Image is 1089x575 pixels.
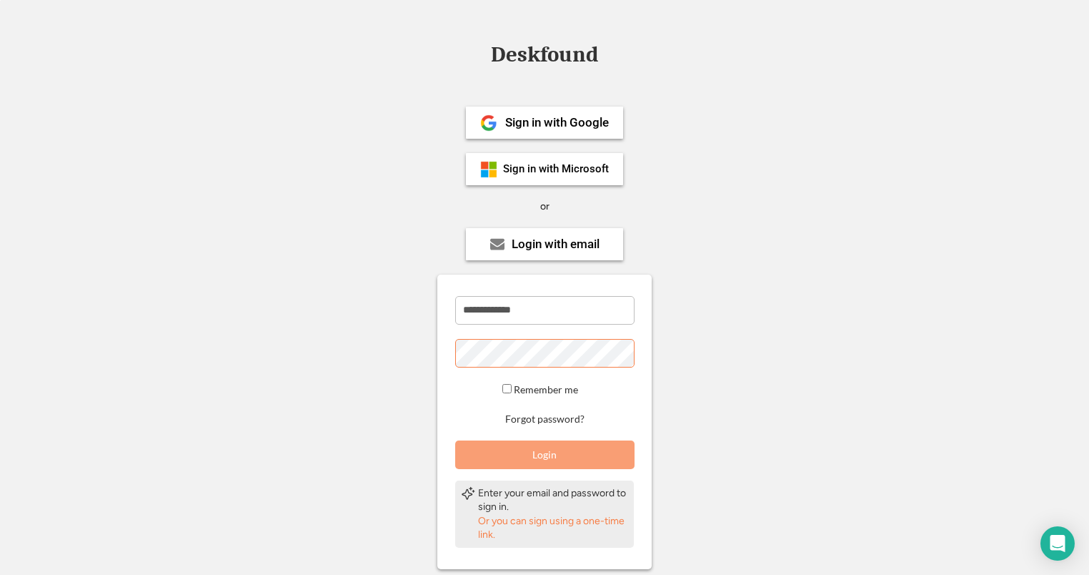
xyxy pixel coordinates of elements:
[503,164,609,175] div: Sign in with Microsoft
[478,486,628,514] div: Enter your email and password to sign in.
[505,117,609,129] div: Sign in with Google
[1040,526,1075,561] div: Open Intercom Messenger
[480,114,497,132] img: 1024px-Google__G__Logo.svg.png
[484,44,605,66] div: Deskfound
[540,200,550,214] div: or
[503,413,587,426] button: Forgot password?
[514,383,578,395] label: Remember me
[480,161,497,178] img: ms-symbollockup_mssymbol_19.png
[512,238,600,250] div: Login with email
[455,441,635,469] button: Login
[478,514,628,542] div: Or you can sign using a one-time link.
